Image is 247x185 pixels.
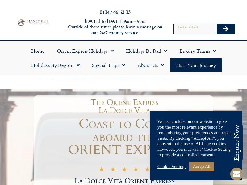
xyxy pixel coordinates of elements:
[99,166,150,173] div: 5/5
[36,177,213,185] h2: La Dolce Vita Orient Express
[189,162,214,171] a: Accept All
[217,24,235,34] button: Search
[51,44,120,58] a: Orient Express Holidays
[170,58,222,72] a: Start your Journey
[133,167,139,173] i: ★
[39,98,210,114] h1: The Orient Express La Dolce Vita
[16,18,49,27] img: Planet Rail Train Holidays Logo
[86,58,132,72] a: Special Trips
[25,44,51,58] a: Home
[110,167,116,173] i: ★
[36,117,213,156] h1: Coast to Coast aboard the ORIENT EXPRESS
[25,58,86,72] a: Holidays by Region
[174,44,222,58] a: Luxury Trains
[132,58,170,72] a: About Us
[122,167,127,173] i: ★
[67,18,163,36] h6: [DATE] to [DATE] 9am – 5pm Outside of these times please leave a message on our 24/7 enquiry serv...
[144,167,150,173] i: ★
[3,44,244,72] nav: Menu
[100,8,131,15] a: 01347 66 53 33
[99,167,104,173] i: ★
[120,44,174,58] a: Holidays by Rail
[157,164,186,169] a: Cookie Settings
[157,119,235,158] div: We use cookies on our website to give you the most relevant experience by remembering your prefer...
